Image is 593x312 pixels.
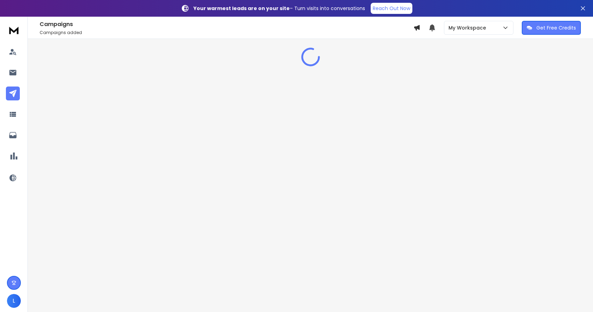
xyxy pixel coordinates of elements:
p: Campaigns added [40,30,413,35]
strong: Your warmest leads are on your site [193,5,290,12]
a: Reach Out Now [371,3,412,14]
p: My Workspace [448,24,489,31]
p: Reach Out Now [373,5,410,12]
h1: Campaigns [40,20,413,28]
button: Get Free Credits [522,21,581,35]
p: – Turn visits into conversations [193,5,365,12]
img: logo [7,24,21,36]
p: Get Free Credits [536,24,576,31]
button: L [7,294,21,308]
